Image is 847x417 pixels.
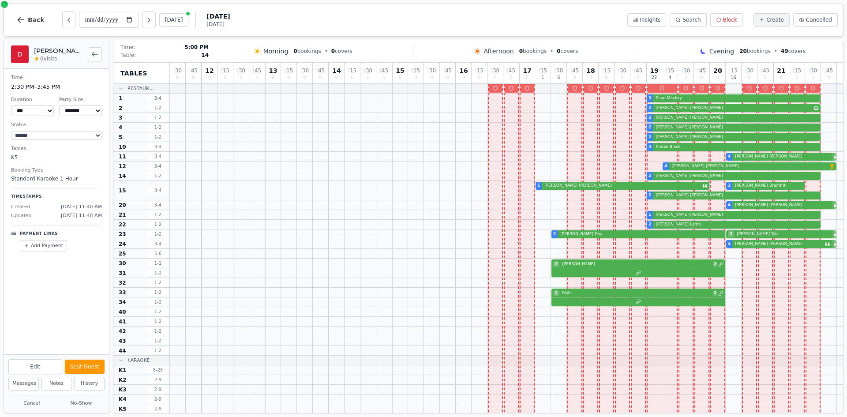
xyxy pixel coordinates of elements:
span: 0 [764,75,766,80]
span: 0 [684,75,687,80]
span: 0 [319,75,322,80]
span: 49 [781,48,788,54]
span: 20 [713,68,722,74]
span: 0 [208,75,211,80]
span: : 30 [300,68,309,73]
span: bookings [739,48,771,55]
span: : 45 [507,68,515,73]
span: 32 [119,279,126,286]
span: 42 [119,328,126,335]
span: K2 [119,376,127,383]
span: 1 - 1 [147,270,169,276]
span: 14 [119,173,126,180]
span: 0 [351,75,353,80]
span: [PERSON_NAME] Bramfitt [733,183,803,189]
span: : 45 [570,68,579,73]
span: 4 [728,202,731,208]
span: 18 [586,68,595,74]
span: : 15 [602,68,611,73]
span: • [550,48,553,55]
span: 4 [119,124,122,131]
span: : 45 [761,68,769,73]
span: 40 [119,308,126,316]
span: : 30 [809,68,817,73]
span: • [325,48,328,55]
span: : 45 [316,68,325,73]
span: 1 - 2 [147,279,169,286]
span: Back [28,17,45,23]
span: : 45 [189,68,198,73]
span: 0 [430,75,433,80]
button: Create [753,13,790,26]
span: 2 [648,124,651,131]
span: [PERSON_NAME] [PERSON_NAME] [733,202,830,208]
span: 0 [335,75,338,80]
span: 5:00 PM [184,44,209,51]
span: 4 [648,144,651,150]
span: 24 [119,240,126,248]
span: Kieran Black [654,144,819,150]
span: 44 [119,347,126,354]
p: Payment Links [20,231,58,237]
span: 23 [119,231,126,238]
span: Created [11,203,30,211]
span: 0 [255,75,258,80]
span: 3 - 4 [147,202,169,208]
span: [DATE] [206,12,230,21]
span: Euan Mackay [654,95,819,101]
span: Morning [263,47,289,56]
span: [PERSON_NAME] [PERSON_NAME] [670,163,828,169]
span: 0 [589,75,592,80]
span: [PERSON_NAME] Day [558,231,723,237]
span: 0 [526,75,528,80]
span: Time: [120,44,135,51]
span: 1 - 2 [147,318,169,325]
span: 2 [648,115,651,121]
button: Notes [41,377,72,391]
span: : 30 [491,68,499,73]
span: covers [331,48,352,55]
span: Block [723,16,737,23]
button: Cancelled [793,13,838,26]
span: Updated [11,212,32,220]
span: 1 [648,212,651,218]
span: 2 [553,261,559,267]
span: • [774,48,777,55]
div: D [11,45,29,63]
span: [PERSON_NAME] [PERSON_NAME] [654,105,813,111]
span: Search [682,16,701,23]
span: 0 [519,48,523,54]
span: 3 - 4 [147,95,169,101]
span: [PERSON_NAME] Toh [735,231,830,237]
span: 2 [119,105,122,112]
dt: Tables [11,145,102,153]
span: Evening [709,47,734,56]
span: : 15 [793,68,801,73]
span: 0 [510,75,512,80]
span: 2 [553,231,556,237]
span: 4 [728,241,731,247]
span: 2 [728,231,734,237]
span: : 15 [539,68,547,73]
span: [DATE] [206,21,230,28]
span: 3 - 4 [147,163,169,169]
span: : 45 [825,68,833,73]
span: : 15 [412,68,420,73]
span: Restaur... [127,85,154,92]
p: Timestamps [11,194,102,200]
span: : 30 [745,68,753,73]
span: Cancelled [806,16,832,23]
span: 1 - 2 [147,347,169,354]
span: 0 visits [40,55,57,62]
span: 0 [367,75,369,80]
span: 0 [293,48,297,54]
span: [PERSON_NAME] Lamb [654,222,819,228]
span: 3 - 4 [147,240,169,247]
span: 2 - 9 [147,376,169,383]
button: Edit [8,359,62,374]
button: Next day [142,11,156,28]
span: : 45 [253,68,261,73]
span: 0 [478,75,480,80]
span: 3 - 4 [147,187,169,194]
span: 3 [119,114,122,121]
